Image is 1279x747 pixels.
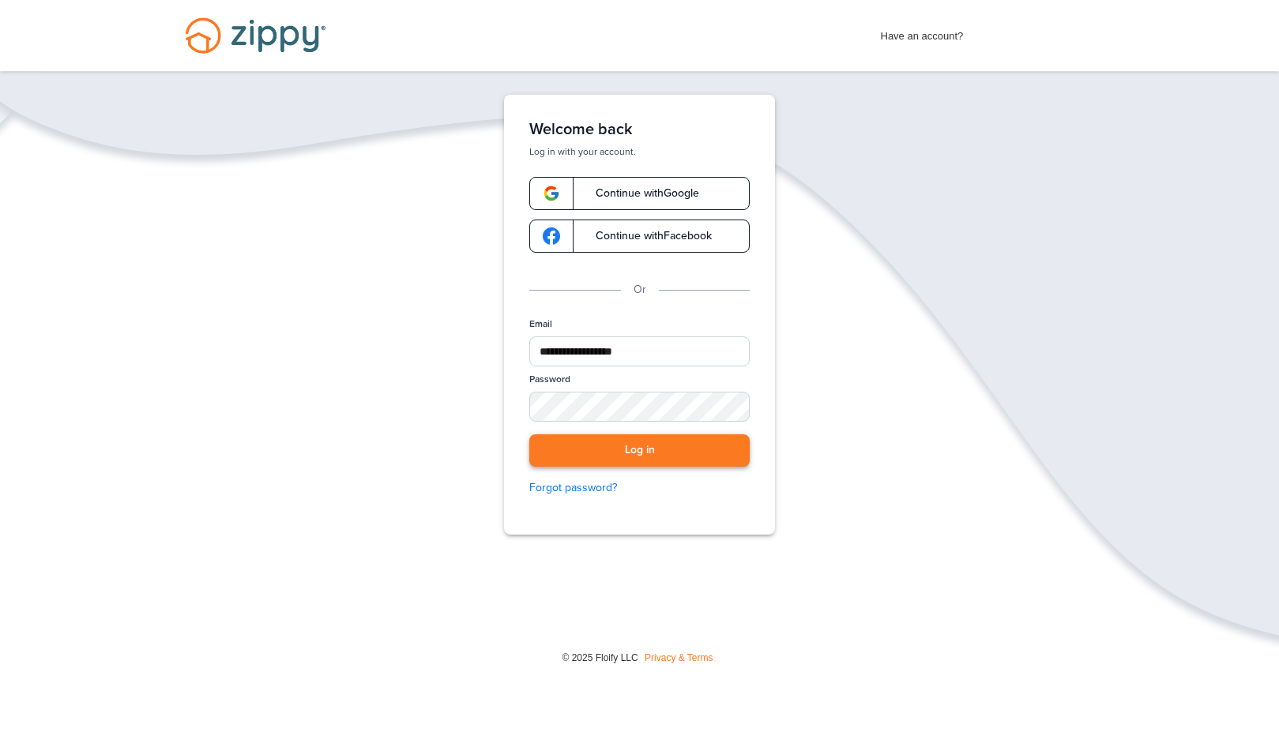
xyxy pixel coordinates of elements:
[529,434,750,467] button: Log in
[543,185,560,202] img: google-logo
[562,652,638,663] span: © 2025 Floify LLC
[529,317,552,331] label: Email
[580,231,712,242] span: Continue with Facebook
[634,281,646,298] p: Or
[529,145,750,158] p: Log in with your account.
[529,479,750,497] a: Forgot password?
[580,188,699,199] span: Continue with Google
[529,120,750,139] h1: Welcome back
[645,652,713,663] a: Privacy & Terms
[881,20,964,45] span: Have an account?
[529,177,750,210] a: google-logoContinue withGoogle
[529,220,750,253] a: google-logoContinue withFacebook
[529,373,570,386] label: Password
[529,392,750,422] input: Password
[543,227,560,245] img: google-logo
[529,336,750,366] input: Email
